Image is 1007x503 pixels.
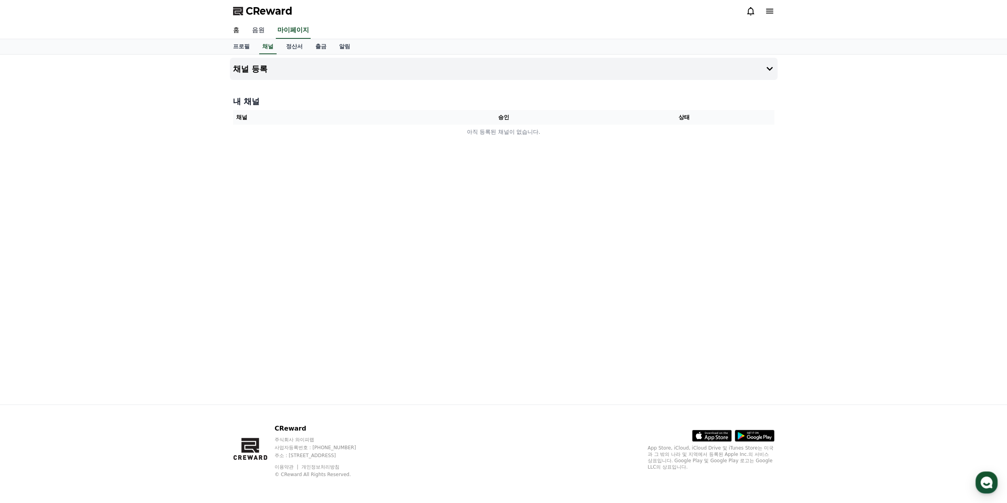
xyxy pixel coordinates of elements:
a: 정산서 [280,39,309,54]
p: App Store, iCloud, iCloud Drive 및 iTunes Store는 미국과 그 밖의 나라 및 지역에서 등록된 Apple Inc.의 서비스 상표입니다. Goo... [648,445,774,470]
a: 홈 [2,251,52,271]
a: 음원 [246,22,271,39]
h4: 내 채널 [233,96,774,107]
p: CReward [275,424,371,433]
th: 채널 [233,110,413,125]
a: 설정 [102,251,152,271]
a: 마이페이지 [276,22,311,39]
span: 홈 [25,263,30,269]
a: 프로필 [227,39,256,54]
span: CReward [246,5,292,17]
span: 대화 [72,263,82,270]
a: 채널 [259,39,277,54]
p: 주소 : [STREET_ADDRESS] [275,452,371,459]
a: 이용약관 [275,464,300,470]
span: 설정 [122,263,132,269]
a: 알림 [333,39,357,54]
p: 사업자등록번호 : [PHONE_NUMBER] [275,444,371,451]
p: 주식회사 와이피랩 [275,437,371,443]
a: CReward [233,5,292,17]
button: 채널 등록 [230,58,778,80]
a: 개인정보처리방침 [302,464,339,470]
td: 아직 등록된 채널이 없습니다. [233,125,774,139]
a: 홈 [227,22,246,39]
th: 상태 [594,110,774,125]
p: © CReward All Rights Reserved. [275,471,371,478]
h4: 채널 등록 [233,65,267,73]
a: 대화 [52,251,102,271]
a: 출금 [309,39,333,54]
th: 승인 [413,110,594,125]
